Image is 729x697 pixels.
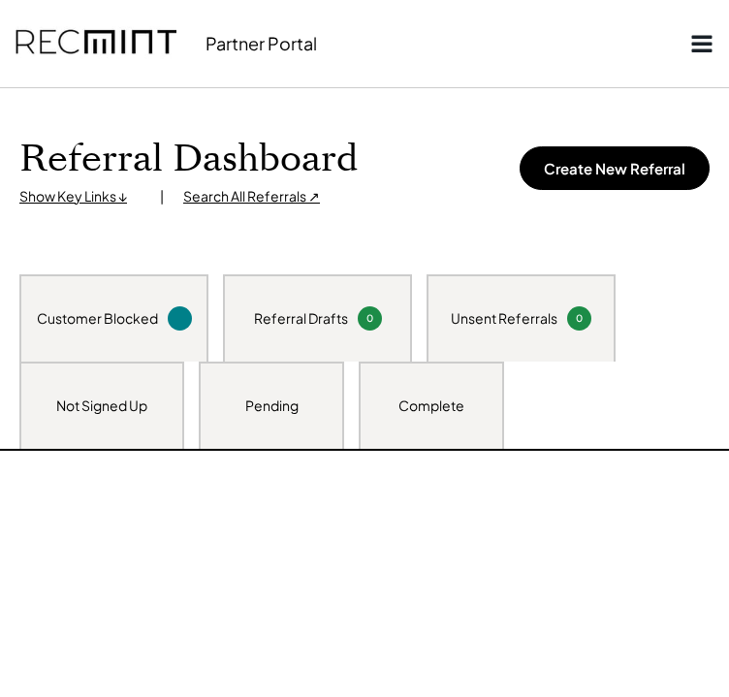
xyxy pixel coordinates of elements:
div: Partner Portal [206,32,317,54]
div: Show Key Links ↓ [19,187,141,206]
div: Pending [245,396,299,416]
h1: Referral Dashboard [19,137,358,182]
div: Complete [398,396,464,416]
button: Create New Referral [520,146,710,190]
div: 0 [361,311,379,326]
div: Unsent Referrals [451,309,557,329]
div: Customer Blocked [37,309,158,329]
div: 0 [570,311,588,326]
div: Not Signed Up [56,396,147,416]
div: Search All Referrals ↗ [183,187,320,206]
div: | [160,187,164,206]
div: Referral Drafts [254,309,348,329]
img: recmint-logotype%403x.png [16,11,176,77]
